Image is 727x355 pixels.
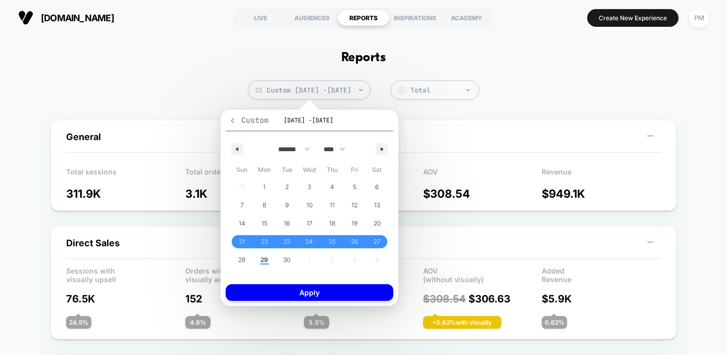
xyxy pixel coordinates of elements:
span: Thu [321,162,343,178]
button: 6 [366,178,388,196]
button: 19 [343,214,366,233]
p: Total sessions [66,167,185,183]
p: 152 [185,293,304,305]
span: 3 [307,178,311,196]
button: 30 [276,251,298,269]
button: Custom[DATE] -[DATE] [226,115,393,131]
span: 25 [329,233,336,251]
button: 15 [253,214,276,233]
span: 7 [240,196,244,214]
span: Sun [231,162,253,178]
p: $ 308.54 [423,187,542,200]
span: 28 [238,251,245,269]
button: 14 [231,214,253,233]
div: 3.3 % [304,316,329,329]
span: 2 [285,178,289,196]
p: Orders with visually added products [185,267,304,282]
span: 12 [351,196,357,214]
p: Revenue [542,167,661,183]
button: 13 [366,196,388,214]
span: Mon [253,162,276,178]
span: 5 [353,178,356,196]
div: ACADEMY [441,10,492,26]
span: 14 [239,214,245,233]
button: 10 [298,196,321,214]
span: 24 [305,233,313,251]
button: 25 [321,233,343,251]
button: 23 [276,233,298,251]
button: 7 [231,196,253,214]
button: 8 [253,196,276,214]
span: 8 [263,196,266,214]
span: 21 [239,233,245,251]
img: Visually logo [18,10,33,25]
span: 18 [329,214,335,233]
button: 17 [298,214,321,233]
p: AOV (without visually) [423,267,542,282]
span: 26 [351,233,358,251]
span: 29 [261,251,268,269]
span: Custom [229,115,269,125]
p: Sessions with visually upsell [66,267,185,282]
span: 10 [306,196,313,214]
div: 0.62 % [542,316,567,329]
span: 15 [262,214,268,233]
span: Direct Sales [66,238,120,248]
button: 20 [366,214,388,233]
span: General [66,131,101,142]
button: PM [686,8,712,28]
p: 3.1K [185,187,304,200]
span: [DATE] - [DATE] [284,116,333,124]
span: 30 [283,251,290,269]
div: LIVE [235,10,286,26]
img: end [466,89,470,91]
button: 27 [366,233,388,251]
div: 24.5 % [66,316,91,329]
button: 24 [298,233,321,251]
button: 9 [276,196,298,214]
button: 21 [231,233,253,251]
img: end [359,89,362,91]
span: Sat [366,162,388,178]
button: 4 [321,178,343,196]
button: 22 [253,233,276,251]
span: 19 [351,214,357,233]
span: Custom [DATE] - [DATE] [248,80,371,100]
span: 22 [261,233,268,251]
div: + 0.62 % with visually [423,316,501,329]
button: 12 [343,196,366,214]
div: Total [410,86,474,95]
span: [DOMAIN_NAME] [41,13,114,23]
span: $ 308.54 [423,293,466,305]
button: Create New Experience [587,9,679,27]
span: 20 [374,214,381,233]
button: 11 [321,196,343,214]
button: 26 [343,233,366,251]
button: 5 [343,178,366,196]
div: PM [689,8,709,28]
span: Wed [298,162,321,178]
span: Fri [343,162,366,178]
h1: Reports [341,51,386,65]
tspan: $ [400,87,402,93]
p: 311.9K [66,187,185,200]
button: [DOMAIN_NAME] [15,10,117,26]
p: $ 949.1K [542,187,661,200]
div: 4.9 % [185,316,211,329]
p: AOV [423,167,542,183]
button: 29 [253,251,276,269]
span: 27 [374,233,381,251]
p: Added Revenue [542,267,661,282]
button: 16 [276,214,298,233]
button: 28 [231,251,253,269]
span: 17 [306,214,313,233]
span: Tue [276,162,298,178]
span: 6 [375,178,379,196]
span: 16 [284,214,290,233]
p: $ 5.9K [542,293,661,305]
button: 18 [321,214,343,233]
button: 3 [298,178,321,196]
span: 13 [374,196,380,214]
button: 1 [253,178,276,196]
p: 76.5K [66,293,185,305]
